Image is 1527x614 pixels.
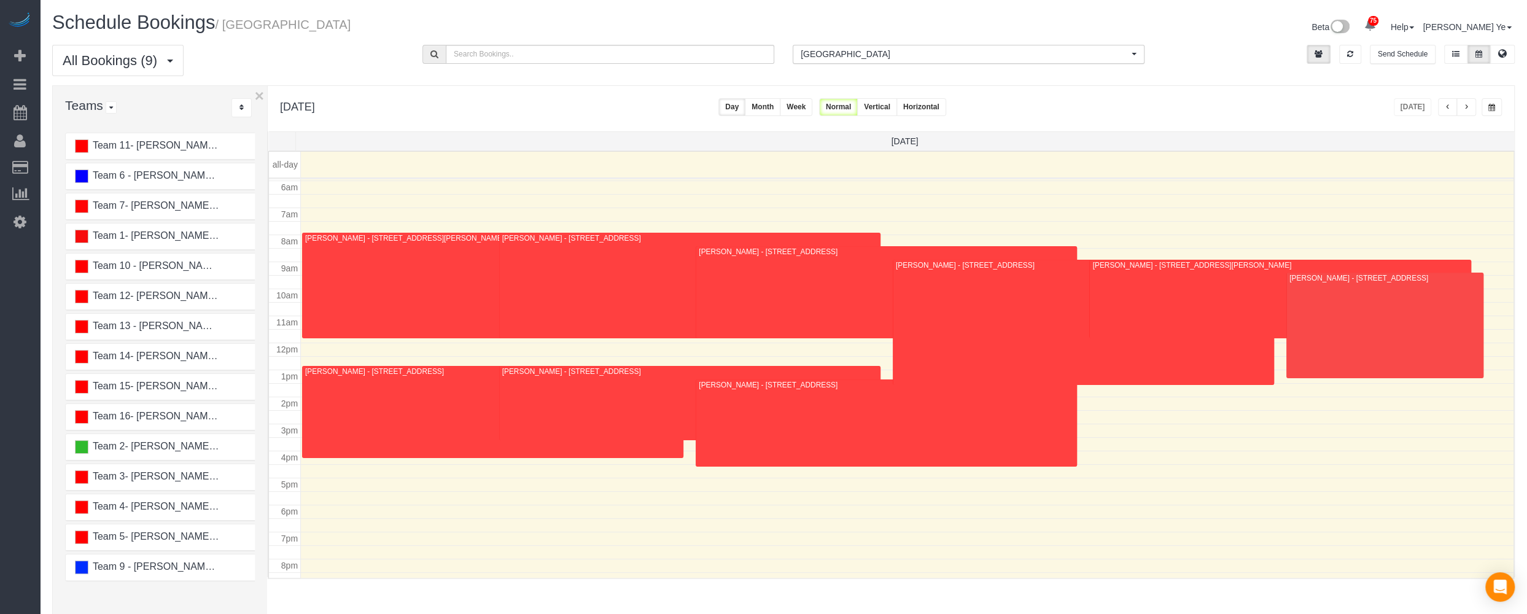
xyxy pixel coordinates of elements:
[446,45,774,64] input: Search Bookings..
[1391,22,1415,32] a: Help
[91,441,293,451] span: Team 2- [PERSON_NAME] (C)(EV)(AH)(VAC)
[91,290,279,301] span: Team 12- [PERSON_NAME] (VAC)(C)(EV)
[91,381,259,391] span: Team 15- [PERSON_NAME] (Trainee)
[255,88,264,104] button: ×
[502,367,878,376] div: [PERSON_NAME] - [STREET_ADDRESS]
[91,471,273,481] span: Team 3- [PERSON_NAME] (C)(EV)(VAC)
[281,561,298,570] span: 8pm
[793,45,1144,64] button: [GEOGRAPHIC_DATA]
[7,12,32,29] img: Automaid Logo
[1289,274,1481,283] div: [PERSON_NAME] - [STREET_ADDRESS]
[276,290,298,300] span: 10am
[1370,45,1436,64] button: Send Schedule
[52,12,215,33] span: Schedule Bookings
[91,260,282,271] span: Team 10 - [PERSON_NAME] (C)(EV)(VAC)
[745,98,780,116] button: Month
[891,136,918,146] span: [DATE]
[91,561,266,572] span: Team 9 - [PERSON_NAME] (AH) (VAC)
[91,531,273,542] span: Team 5- [PERSON_NAME] (C)(EV)(VAC)
[793,45,1144,64] ol: All Locations
[91,140,279,150] span: Team 11- [PERSON_NAME] (C)(EV)(VAC)
[281,398,298,408] span: 2pm
[52,45,184,76] button: All Bookings (9)
[819,98,858,116] button: Normal
[1423,22,1512,32] a: [PERSON_NAME] Ye
[239,104,244,111] i: Sort Teams
[698,247,1074,257] div: [PERSON_NAME] - [STREET_ADDRESS]
[1394,98,1432,116] button: [DATE]
[502,234,878,243] div: [PERSON_NAME] - [STREET_ADDRESS]
[63,53,163,68] span: All Bookings (9)
[857,98,897,116] button: Vertical
[281,371,298,381] span: 1pm
[801,48,1129,60] span: [GEOGRAPHIC_DATA]
[281,263,298,273] span: 9am
[1368,16,1378,26] span: 75
[698,381,1074,390] div: [PERSON_NAME] - [STREET_ADDRESS]
[273,160,298,169] span: all-day
[215,18,351,31] small: / [GEOGRAPHIC_DATA]
[91,411,311,421] span: Team 16- [PERSON_NAME] (PUBLIC)(TRAINEE)
[281,209,298,219] span: 7am
[281,426,298,435] span: 3pm
[65,98,103,112] span: Teams
[231,98,252,117] div: ...
[281,480,298,489] span: 5pm
[281,534,298,543] span: 7pm
[780,98,812,116] button: Week
[281,182,298,192] span: 6am
[276,344,298,354] span: 12pm
[281,236,298,246] span: 8am
[91,170,319,181] span: Team 6 - [PERSON_NAME] (AH)(EV-ask first)(VAC)
[1311,22,1350,32] a: Beta
[305,367,681,376] div: [PERSON_NAME] - [STREET_ADDRESS]
[91,351,278,361] span: Team 14- [PERSON_NAME] (C) (PUBLIC)
[1358,12,1382,39] a: 75
[91,200,257,211] span: Team 7- [PERSON_NAME] (C) (VAC)
[1092,261,1468,270] div: [PERSON_NAME] - [STREET_ADDRESS][PERSON_NAME]
[91,501,270,511] span: Team 4- [PERSON_NAME] (C)(PUBLIC)
[1329,20,1350,36] img: New interface
[281,507,298,516] span: 6pm
[91,321,282,331] span: Team 13 - [PERSON_NAME] (C)(EV)(VAC)
[896,98,946,116] button: Horizontal
[91,230,270,241] span: Team 1- [PERSON_NAME] (C)(PUBLIC)
[718,98,745,116] button: Day
[281,453,298,462] span: 4pm
[305,234,681,243] div: [PERSON_NAME] - [STREET_ADDRESS][PERSON_NAME]
[276,317,298,327] span: 11am
[895,261,1272,270] div: [PERSON_NAME] - [STREET_ADDRESS]
[1485,572,1515,602] div: Open Intercom Messenger
[280,98,315,114] h2: [DATE]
